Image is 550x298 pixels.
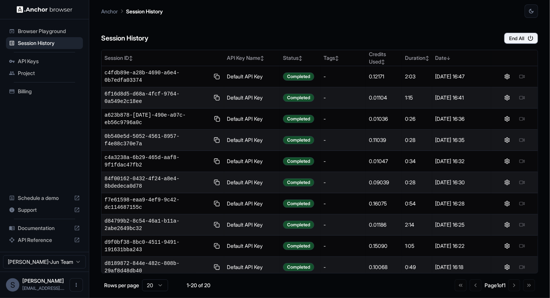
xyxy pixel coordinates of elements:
div: API Keys [6,55,83,67]
div: Schedule a demo [6,192,83,204]
div: 2:14 [405,221,429,229]
span: d84799b2-8c54-46a1-b11a-2abe2649bc32 [104,217,210,232]
div: 0:26 [405,115,429,123]
span: API Reference [18,236,71,244]
span: c4a3238a-6b29-465d-aaf8-9f1fdac47fb2 [104,154,210,169]
div: Duration [405,54,429,62]
span: 6f16d8d5-d68a-4fcf-9764-0a549e2c18ee [104,90,210,105]
div: 0:49 [405,263,429,271]
div: Support [6,204,83,216]
span: Project [18,69,80,77]
div: 0.12171 [369,73,399,80]
div: 0:54 [405,200,429,207]
div: Page 1 of 1 [485,282,505,289]
span: Shi Yan-Jun [22,278,64,284]
span: ↕ [129,55,133,61]
span: API Keys [18,58,80,65]
div: Documentation [6,222,83,234]
div: Completed [283,221,314,229]
div: Session History [6,37,83,49]
div: Credits Used [369,51,399,65]
div: - [324,221,363,229]
span: 84f00162-0432-4f24-a8e4-8bdedeca0d78 [104,175,210,190]
p: Anchor [101,7,118,15]
td: Default API Key [224,257,280,278]
div: 0.10068 [369,263,399,271]
div: 0:28 [405,179,429,186]
div: 0.01186 [369,221,399,229]
span: ↕ [381,59,385,65]
div: Completed [283,200,314,208]
span: Billing [18,88,80,95]
td: Default API Key [224,193,280,214]
div: API Reference [6,234,83,246]
div: Completed [283,72,314,81]
div: Status [283,54,318,62]
div: Billing [6,85,83,97]
nav: breadcrumb [101,7,163,15]
div: Date [435,54,488,62]
span: Session History [18,39,80,47]
td: Default API Key [224,214,280,236]
td: Default API Key [224,108,280,130]
div: - [324,94,363,101]
span: Browser Playground [18,27,80,35]
span: ↕ [261,55,264,61]
div: [DATE] 16:30 [435,179,488,186]
span: d9f0bf38-8bc0-4511-9491-191631bba243 [104,239,210,253]
span: Documentation [18,224,71,232]
span: ↓ [447,55,450,61]
div: - [324,200,363,207]
div: 1:15 [405,94,429,101]
div: - [324,179,363,186]
p: Session History [126,7,163,15]
div: API Key Name [227,54,277,62]
span: Support [18,206,71,214]
div: - [324,73,363,80]
div: Completed [283,263,314,271]
td: Default API Key [224,172,280,193]
div: 0.01047 [369,158,399,165]
div: Completed [283,115,314,123]
span: f7e61598-eaa9-4ef9-9c42-dc114687155c [104,196,210,211]
div: - [324,242,363,250]
div: [DATE] 16:41 [435,94,488,101]
div: Completed [283,178,314,187]
div: 0.11039 [369,136,399,144]
div: 0:28 [405,136,429,144]
div: Project [6,67,83,79]
span: ↕ [335,55,339,61]
button: End All [504,33,538,44]
div: [DATE] 16:28 [435,200,488,207]
span: ↕ [299,55,302,61]
td: Default API Key [224,87,280,108]
div: 0:34 [405,158,429,165]
span: 0b540e5d-5052-4561-8957-f4e88c370e7a [104,133,210,148]
div: [DATE] 16:18 [435,263,488,271]
div: 0.15090 [369,242,399,250]
div: 2:03 [405,73,429,80]
div: 0.16075 [369,200,399,207]
div: Tags [324,54,363,62]
div: [DATE] 16:25 [435,221,488,229]
div: [DATE] 16:36 [435,115,488,123]
div: Completed [283,94,314,102]
h6: Session History [101,33,148,44]
span: d8189872-844e-482c-808b-29af8d48db40 [104,260,210,275]
td: Default API Key [224,66,280,87]
div: 1:05 [405,242,429,250]
div: 0.01036 [369,115,399,123]
td: Default API Key [224,130,280,151]
span: Schedule a demo [18,194,71,202]
div: - [324,263,363,271]
div: - [324,115,363,123]
span: ↕ [425,55,429,61]
td: Default API Key [224,236,280,257]
div: Completed [283,242,314,250]
div: 0.01104 [369,94,399,101]
div: [DATE] 16:47 [435,73,488,80]
div: [DATE] 16:32 [435,158,488,165]
div: 0.09039 [369,179,399,186]
div: Session ID [104,54,221,62]
div: 1-20 of 20 [180,282,217,289]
